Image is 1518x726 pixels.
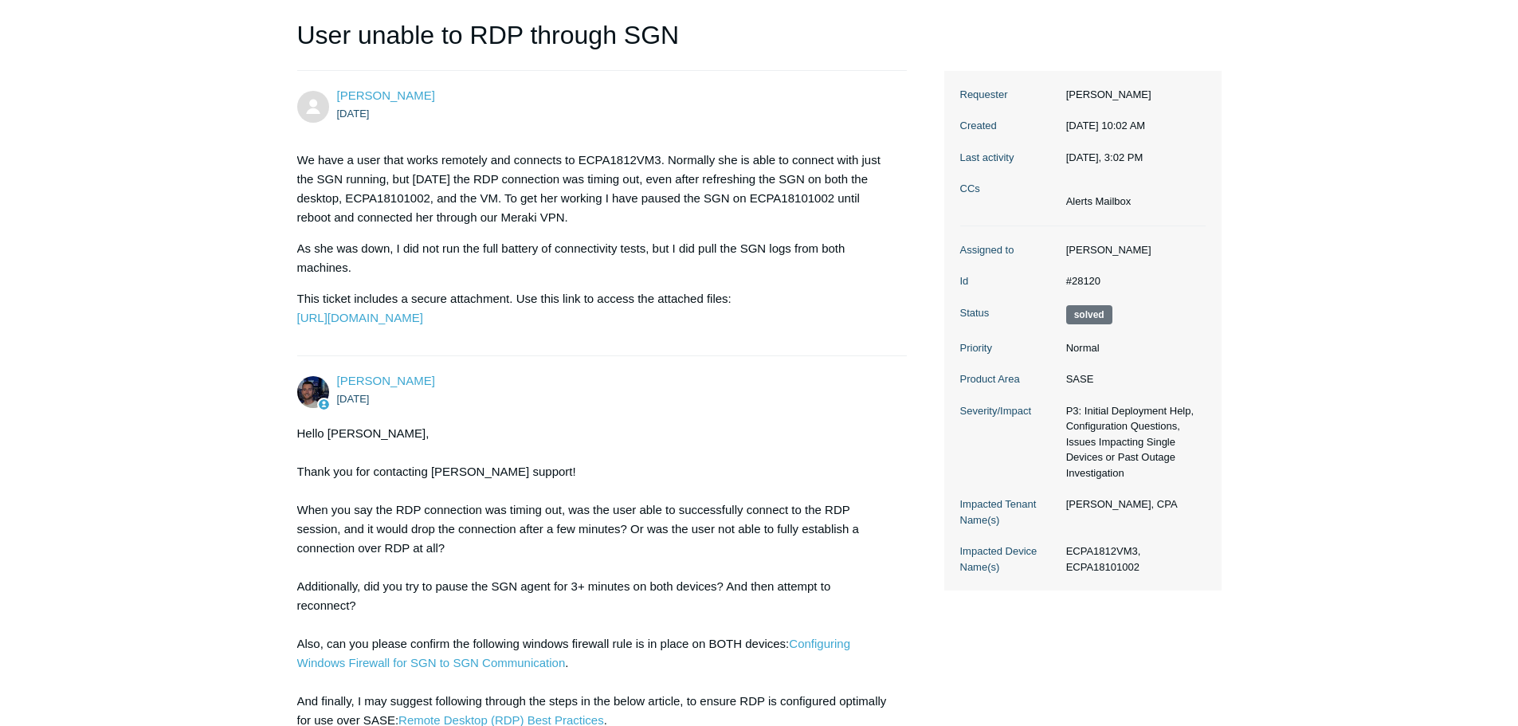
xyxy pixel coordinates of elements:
dt: Impacted Tenant Name(s) [960,496,1058,528]
span: Connor Davis [337,374,435,387]
time: 09/15/2025, 10:02 [337,108,370,120]
p: We have a user that works remotely and connects to ECPA1812VM3. Normally she is able to connect w... [297,151,892,227]
time: 09/23/2025, 15:02 [1066,151,1143,163]
p: As she was down, I did not run the full battery of connectivity tests, but I did pull the SGN log... [297,239,892,277]
dt: Last activity [960,150,1058,166]
time: 09/15/2025, 10:02 [1066,120,1145,131]
dd: Normal [1058,340,1206,356]
li: Alerts Mailbox [1066,194,1132,210]
dt: Priority [960,340,1058,356]
p: This ticket includes a secure attachment. Use this link to access the attached files: [297,289,892,328]
dt: Assigned to [960,242,1058,258]
a: [PERSON_NAME] [337,374,435,387]
dt: Status [960,305,1058,321]
dt: CCs [960,181,1058,197]
dd: #28120 [1058,273,1206,289]
span: This request has been solved [1066,305,1112,324]
dt: Id [960,273,1058,289]
dd: [PERSON_NAME] [1058,87,1206,103]
dd: SASE [1058,371,1206,387]
h1: User unable to RDP through SGN [297,16,908,71]
dt: Requester [960,87,1058,103]
dd: [PERSON_NAME], CPA [1058,496,1206,512]
span: Matt Cholin [337,88,435,102]
dt: Product Area [960,371,1058,387]
dd: P3: Initial Deployment Help, Configuration Questions, Issues Impacting Single Devices or Past Out... [1058,403,1206,481]
time: 09/15/2025, 10:12 [337,393,370,405]
dd: [PERSON_NAME] [1058,242,1206,258]
dd: ECPA1812VM3, ECPA18101002 [1058,544,1206,575]
a: [PERSON_NAME] [337,88,435,102]
a: Configuring Windows Firewall for SGN to SGN Communication [297,637,851,669]
dt: Impacted Device Name(s) [960,544,1058,575]
dt: Severity/Impact [960,403,1058,419]
dt: Created [960,118,1058,134]
a: [URL][DOMAIN_NAME] [297,311,423,324]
